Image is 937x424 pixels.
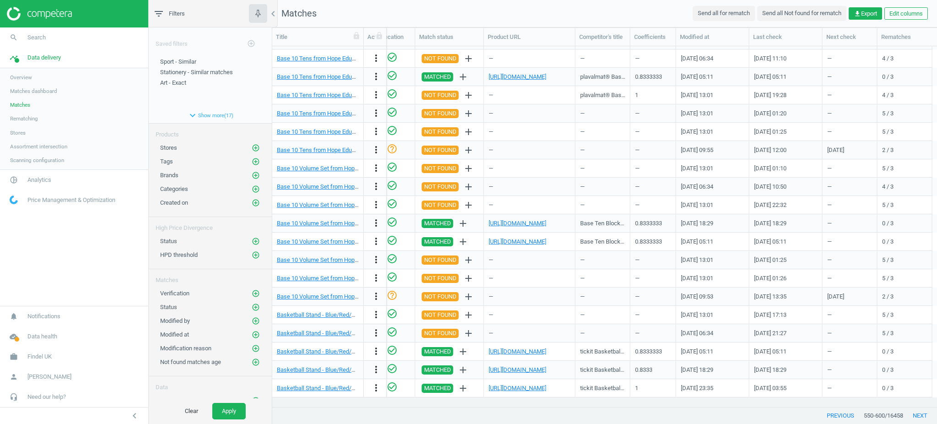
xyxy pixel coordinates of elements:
button: add [461,271,476,286]
button: get_appExport [849,7,882,20]
i: add [463,200,474,211]
span: Categories [160,185,188,192]
i: search [5,29,22,46]
img: ajHJNr6hYgQAAAAASUVORK5CYII= [7,7,72,21]
div: 4 / 3 [882,87,927,103]
div: — [489,179,571,195]
button: add [455,216,471,231]
span: Created on [160,199,188,206]
div: 1 [635,91,638,99]
div: — [489,87,571,103]
button: add [461,87,476,103]
i: add_circle_outline [252,144,260,152]
button: add_circle_outline [251,344,260,353]
div: [DATE] 13:01 [681,87,744,103]
span: Scanning configuration [10,157,64,164]
button: add [461,326,476,341]
div: [DATE] 12:00 [754,142,818,158]
button: more_vert [371,309,382,321]
button: add [461,161,476,176]
i: add [463,126,474,137]
span: Stores [10,129,26,136]
span: Matches dashboard [10,87,57,95]
i: expand_more [187,110,198,121]
i: filter_list [153,8,164,19]
i: check_circle_outline [387,198,398,209]
button: add [461,124,476,140]
div: [DATE] 13:01 [681,197,744,213]
button: Clear [175,403,208,419]
div: — [580,50,625,66]
div: 4 / 3 [882,179,927,195]
span: NOT FOUND [424,201,457,210]
div: — [827,234,872,250]
div: 0.8333333 [635,219,662,228]
a: Basketball Stand - Blue/Red/White 1 Each [277,348,385,355]
i: more_vert [371,71,382,82]
div: — [635,252,671,268]
div: Coefficients [634,33,672,41]
button: add [461,307,476,323]
span: MATCHED [424,72,451,82]
div: — [827,105,872,121]
div: — [635,50,671,66]
div: Saved filters [149,27,272,53]
i: add [458,364,468,375]
div: — [489,160,571,176]
button: next [903,408,937,424]
img: wGWNvw8QSZomAAAAABJRU5ErkJggg== [10,196,18,204]
i: add_circle_outline [252,237,260,245]
i: check_circle_outline [387,217,398,228]
div: — [827,50,872,66]
button: more_vert [371,217,382,229]
i: more_vert [371,181,382,192]
span: Data delivery [27,54,61,62]
i: check_circle_outline [387,52,398,63]
button: add [461,179,476,195]
i: add_circle_outline [252,251,260,259]
i: headset_mic [5,388,22,406]
div: — [580,105,625,121]
a: Base 10 Tens from Hope Education - Pack of 100 100 Pack [277,92,429,98]
i: add [458,236,468,247]
div: [DATE] 06:34 [681,179,744,195]
div: Last check [753,33,819,41]
div: [DATE] 11:10 [754,50,818,66]
i: chevron_left [129,410,140,421]
div: [DATE] 09:55 [681,142,744,158]
div: Match status [419,33,480,41]
i: check_circle_outline [387,88,398,99]
div: 0 / 3 [882,234,927,250]
button: add_circle_outline [251,171,260,180]
i: more_vert [371,327,382,338]
button: expand_moreShow more(17) [149,108,272,123]
a: Base 10 Volume Set from Hope Education 1 Each [277,256,404,263]
i: help_outline [387,143,398,154]
i: add [458,71,468,82]
button: add [455,344,471,359]
a: Basketball Stand - Blue/Red/White 1 Each [277,385,385,391]
div: [DATE] 18:29 [754,215,818,231]
a: [URL][DOMAIN_NAME] [489,73,546,80]
div: [DATE] 18:29 [681,215,744,231]
span: Brands [160,172,178,179]
span: Stationery - Similar matches [160,69,233,76]
div: — [580,252,625,268]
button: add_circle_outline [251,396,260,405]
span: NOT FOUND [424,54,457,63]
i: check_circle_outline [387,70,398,81]
button: add_circle_outline [251,316,260,326]
button: add [461,252,476,268]
div: [DATE] 13:01 [681,252,744,268]
div: 5 / 3 [882,160,927,176]
i: work [5,348,22,365]
span: Matches [10,101,30,109]
button: more_vert [371,163,382,174]
button: add_circle_outline [251,330,260,339]
div: [DATE] 06:34 [681,50,744,66]
i: add [463,255,474,266]
i: check_circle_outline [387,162,398,173]
div: — [580,160,625,176]
span: [PERSON_NAME] [27,373,71,381]
a: Base 10 Volume Set from Hope Education 1 Each [277,293,404,300]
